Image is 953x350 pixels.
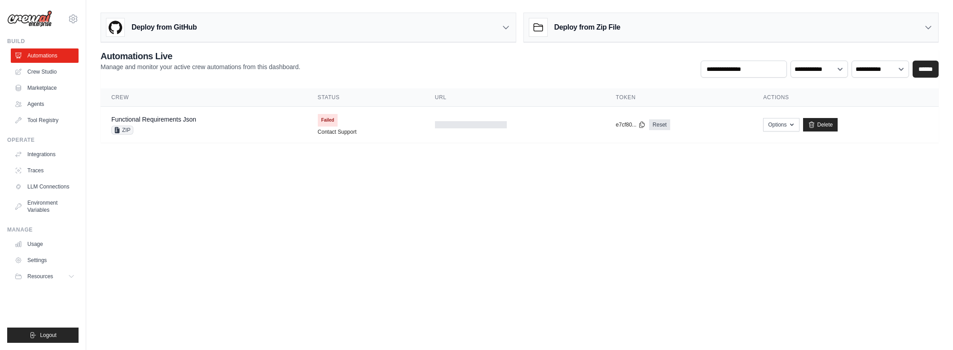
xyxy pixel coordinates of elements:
[752,88,939,107] th: Actions
[101,50,300,62] h2: Automations Live
[11,65,79,79] a: Crew Studio
[11,113,79,127] a: Tool Registry
[424,88,605,107] th: URL
[101,88,307,107] th: Crew
[11,81,79,95] a: Marketplace
[7,38,79,45] div: Build
[106,18,124,36] img: GitHub Logo
[7,10,52,27] img: Logo
[11,253,79,267] a: Settings
[101,62,300,71] p: Manage and monitor your active crew automations from this dashboard.
[649,119,670,130] a: Reset
[616,121,646,128] button: e7cf80...
[307,88,424,107] th: Status
[763,118,799,131] button: Options
[11,237,79,251] a: Usage
[7,328,79,343] button: Logout
[132,22,197,33] h3: Deploy from GitHub
[11,48,79,63] a: Automations
[554,22,620,33] h3: Deploy from Zip File
[111,116,196,123] a: Functional Requirements Json
[11,179,79,194] a: LLM Connections
[318,128,357,136] a: Contact Support
[40,332,57,339] span: Logout
[318,114,338,127] span: Failed
[11,269,79,284] button: Resources
[11,97,79,111] a: Agents
[11,163,79,178] a: Traces
[7,136,79,144] div: Operate
[27,273,53,280] span: Resources
[605,88,752,107] th: Token
[803,118,838,131] a: Delete
[11,196,79,217] a: Environment Variables
[11,147,79,162] a: Integrations
[7,226,79,233] div: Manage
[111,126,133,135] span: ZIP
